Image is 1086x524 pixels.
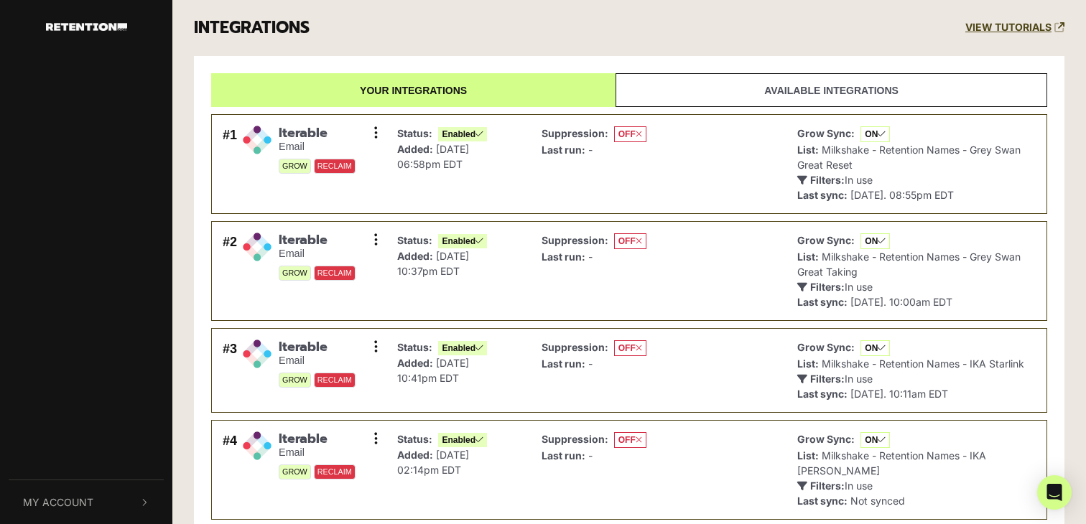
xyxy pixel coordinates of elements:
span: Iterable [279,233,356,248]
strong: List: [797,144,819,156]
a: Your integrations [211,73,616,107]
span: GROW [279,464,311,479]
span: OFF [614,233,646,249]
span: [DATE] 10:41pm EDT [397,357,469,384]
strong: Last run: [542,251,585,263]
span: - [588,357,593,370]
span: - [588,449,593,462]
div: Open Intercom Messenger [1037,475,1072,510]
img: Iterable [243,126,271,154]
span: GROW [279,266,311,281]
div: #4 [223,431,237,508]
a: VIEW TUTORIALS [965,22,1064,34]
strong: Added: [397,357,433,369]
strong: Status: [397,433,432,445]
span: Iterable [279,340,356,355]
div: #1 [223,126,237,202]
strong: Last run: [542,449,585,462]
span: Milkshake - Retention Names - Grey Swan Great Reset [797,144,1021,171]
span: GROW [279,373,311,388]
span: RECLAIM [314,464,356,479]
span: [DATE] 02:14pm EDT [397,449,469,476]
strong: Last sync: [797,296,848,308]
h3: INTEGRATIONS [194,18,310,38]
span: ON [860,126,890,142]
strong: Added: [397,250,433,262]
span: Not synced [850,495,905,507]
span: Enabled [438,127,487,141]
strong: Last run: [542,357,585,370]
strong: Last sync: [797,189,848,201]
p: In use [797,279,1032,294]
span: Enabled [438,341,487,355]
span: My Account [23,495,93,510]
a: Available integrations [616,73,1047,107]
small: Email [279,141,356,153]
strong: Grow Sync: [797,234,855,246]
span: RECLAIM [314,373,356,388]
div: #2 [223,233,237,309]
small: Email [279,355,356,367]
strong: Suppression: [542,234,608,246]
strong: Filters: [810,174,845,186]
span: ON [860,432,890,448]
button: My Account [9,480,164,524]
span: [DATE] 06:58pm EDT [397,143,469,170]
span: ON [860,340,890,356]
span: [DATE]. 10:00am EDT [850,296,952,308]
div: #3 [223,340,237,401]
strong: Last run: [542,144,585,156]
strong: Last sync: [797,388,848,400]
strong: Added: [397,449,433,461]
span: GROW [279,159,311,174]
p: In use [797,172,1032,187]
strong: Grow Sync: [797,341,855,353]
span: Enabled [438,234,487,248]
img: Iterable [243,233,271,261]
p: In use [797,371,1024,386]
span: OFF [614,340,646,356]
strong: Filters: [810,281,845,293]
span: Milkshake - Retention Names - IKA Starlink [822,357,1024,370]
strong: Suppression: [542,127,608,139]
strong: Filters: [810,373,845,385]
small: Email [279,248,356,260]
strong: List: [797,449,819,462]
strong: Status: [397,234,432,246]
span: [DATE]. 10:11am EDT [850,388,948,400]
strong: Last sync: [797,495,848,507]
span: OFF [614,126,646,142]
strong: Suppression: [542,341,608,353]
span: [DATE] 10:37pm EDT [397,250,469,277]
strong: Suppression: [542,433,608,445]
span: RECLAIM [314,266,356,281]
strong: Grow Sync: [797,127,855,139]
img: Retention.com [46,23,127,31]
strong: List: [797,251,819,263]
span: OFF [614,432,646,448]
span: - [588,144,593,156]
span: ON [860,233,890,249]
span: Enabled [438,433,487,447]
strong: List: [797,357,819,370]
span: [DATE]. 08:55pm EDT [850,189,954,201]
img: Iterable [243,340,271,368]
span: RECLAIM [314,159,356,174]
span: Milkshake - Retention Names - IKA [PERSON_NAME] [797,449,986,477]
strong: Filters: [810,479,845,492]
span: - [588,251,593,263]
span: Milkshake - Retention Names - Grey Swan Great Taking [797,251,1021,278]
strong: Grow Sync: [797,433,855,445]
span: Iterable [279,126,356,141]
strong: Added: [397,143,433,155]
small: Email [279,446,356,459]
img: Iterable [243,431,271,460]
p: In use [797,478,1032,493]
strong: Status: [397,341,432,353]
span: Iterable [279,431,356,447]
strong: Status: [397,127,432,139]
